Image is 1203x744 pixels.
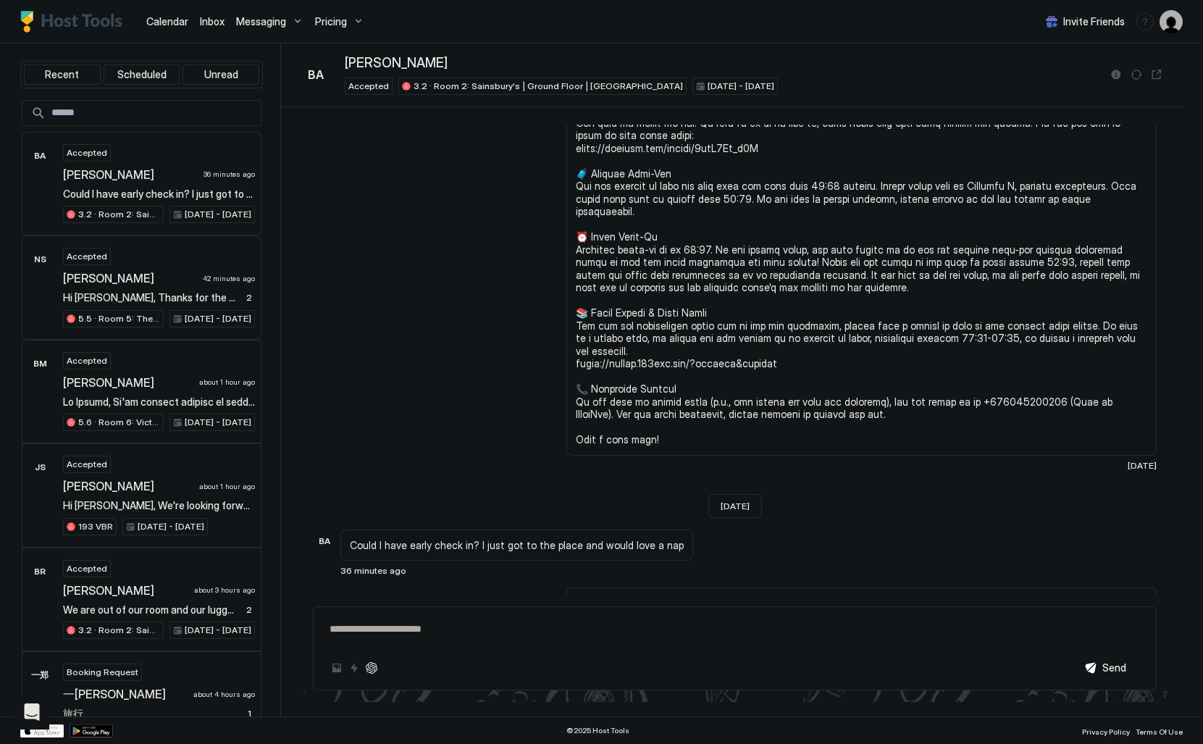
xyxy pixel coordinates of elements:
[1107,66,1125,83] button: Reservation information
[204,68,238,81] span: Unread
[204,170,255,179] span: 36 minutes ago
[345,659,363,677] button: Quick reply
[146,14,188,29] a: Calendar
[67,458,107,471] span: Accepted
[138,520,204,533] span: [DATE] - [DATE]
[1128,66,1145,83] button: Sync reservation
[185,416,251,429] span: [DATE] - [DATE]
[67,354,107,367] span: Accepted
[78,624,160,637] span: 3.2 · Room 2: Sainsbury's | Ground Floor | [GEOGRAPHIC_DATA]
[1136,13,1154,30] div: menu
[63,291,238,304] span: Hi [PERSON_NAME], Thanks for the directions. We're at [GEOGRAPHIC_DATA] now, just wondering if ro...
[1082,727,1130,736] span: Privacy Policy
[1082,723,1130,738] a: Privacy Policy
[1102,660,1126,675] div: Send
[63,188,255,201] span: Could I have early check in? I just got to the place and would love a nap
[183,64,259,85] button: Unread
[67,146,107,159] span: Accepted
[345,55,448,72] span: [PERSON_NAME]
[199,377,255,387] span: about 1 hour ago
[194,585,255,595] span: about 3 hours ago
[33,357,47,370] span: BM
[348,80,389,93] span: Accepted
[67,666,138,679] span: Booking Request
[45,68,79,81] span: Recent
[63,707,238,720] span: 旅行
[34,253,46,266] span: NS
[63,396,255,409] span: Lo Ipsumd, Si'am consect adipisc el seddoei tem incididu! Utla etd mag ali enimadm ven'qu nost ex...
[193,690,255,699] span: about 4 hours ago
[78,520,113,533] span: 193 VBR
[414,80,683,93] span: 3.2 · Room 2: Sainsbury's | Ground Floor | [GEOGRAPHIC_DATA]
[199,482,255,491] span: about 1 hour ago
[246,292,252,303] span: 2
[63,603,238,616] span: We are out of our room and our luggage is stored in V. We will be back about 4pm for it
[185,208,251,221] span: [DATE] - [DATE]
[31,669,49,682] span: 一郑
[340,565,406,576] span: 36 minutes ago
[63,687,188,701] span: 一[PERSON_NAME]
[236,15,286,28] span: Messaging
[78,416,160,429] span: 5.6 · Room 6: Victoria Line | Loft room | [GEOGRAPHIC_DATA]
[566,726,629,735] span: © 2025 Host Tools
[328,659,345,677] button: Upload image
[308,66,324,83] span: BA
[20,11,129,33] a: Host Tools Logo
[63,583,188,598] span: [PERSON_NAME]
[1160,10,1183,33] div: User profile
[1128,460,1157,471] span: [DATE]
[20,61,263,88] div: tab-group
[185,312,251,325] span: [DATE] - [DATE]
[1136,727,1183,736] span: Terms Of Use
[34,149,46,162] span: BA
[1148,66,1165,83] button: Open reservation
[63,167,198,182] span: [PERSON_NAME]
[34,565,46,578] span: BR
[78,312,160,325] span: 5.5 · Room 5: The BFI | [GEOGRAPHIC_DATA]
[20,724,64,737] a: App Store
[203,274,255,283] span: 42 minutes ago
[78,208,160,221] span: 3.2 · Room 2: Sainsbury's | Ground Floor | [GEOGRAPHIC_DATA]
[35,461,46,474] span: JS
[14,695,49,730] div: Open Intercom Messenger
[248,708,251,719] span: 1
[185,624,251,637] span: [DATE] - [DATE]
[117,68,167,81] span: Scheduled
[200,15,225,28] span: Inbox
[246,604,252,615] span: 2
[46,101,261,125] input: Input Field
[67,250,107,263] span: Accepted
[1063,15,1125,28] span: Invite Friends
[63,499,255,512] span: Hi [PERSON_NAME], We're looking forward to hosting you [DATE]! Here are all the details you'll ne...
[315,15,347,28] span: Pricing
[319,535,330,548] span: BA
[350,539,684,552] span: Could I have early check in? I just got to the place and would love a nap
[63,375,193,390] span: [PERSON_NAME]
[146,15,188,28] span: Calendar
[708,80,774,93] span: [DATE] - [DATE]
[63,479,193,493] span: [PERSON_NAME]
[67,562,107,575] span: Accepted
[200,14,225,29] a: Inbox
[24,64,101,85] button: Recent
[70,724,113,737] a: Google Play Store
[1069,654,1141,681] button: Send
[104,64,180,85] button: Scheduled
[63,271,197,285] span: [PERSON_NAME]
[721,501,750,511] span: [DATE]
[1136,723,1183,738] a: Terms Of Use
